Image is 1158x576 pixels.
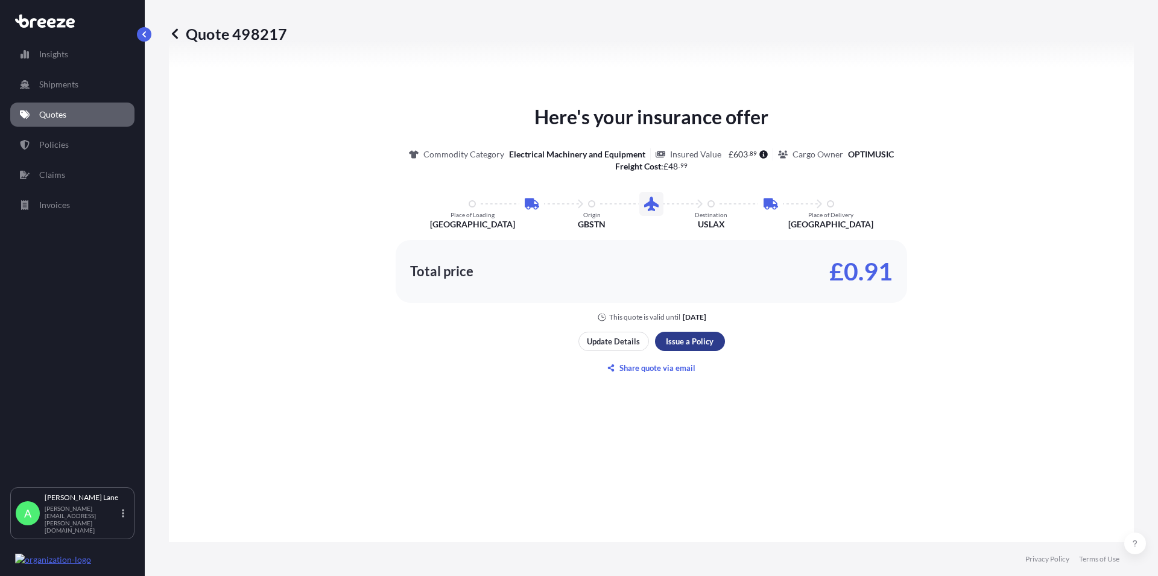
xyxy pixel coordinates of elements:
[1079,554,1119,564] a: Terms of Use
[10,133,134,157] a: Policies
[578,358,725,378] button: Share quote via email
[423,148,504,160] p: Commodity Category
[39,169,65,181] p: Claims
[39,139,69,151] p: Policies
[45,493,119,502] p: [PERSON_NAME] Lane
[848,148,894,160] p: OPTIMUSIC
[410,265,473,277] p: Total price
[10,42,134,66] a: Insights
[655,332,725,351] button: Issue a Policy
[729,150,733,159] span: £
[668,162,678,171] span: 48
[39,48,68,60] p: Insights
[39,199,70,211] p: Invoices
[45,505,119,534] p: [PERSON_NAME][EMAIL_ADDRESS][PERSON_NAME][DOMAIN_NAME]
[793,148,843,160] p: Cargo Owner
[10,72,134,97] a: Shipments
[748,151,750,156] span: .
[788,218,873,230] p: [GEOGRAPHIC_DATA]
[10,163,134,187] a: Claims
[679,163,680,168] span: .
[733,150,748,159] span: 603
[666,335,713,347] p: Issue a Policy
[670,148,721,160] p: Insured Value
[680,163,688,168] span: 99
[698,218,725,230] p: USLAX
[583,211,601,218] p: Origin
[15,554,91,566] img: organization-logo
[169,24,287,43] p: Quote 498217
[609,312,680,322] p: This quote is valid until
[10,103,134,127] a: Quotes
[695,211,727,218] p: Destination
[615,161,661,171] b: Freight Cost
[451,211,495,218] p: Place of Loading
[1025,554,1069,564] a: Privacy Policy
[10,193,134,217] a: Invoices
[39,78,78,90] p: Shipments
[578,218,606,230] p: GBSTN
[683,312,706,322] p: [DATE]
[587,335,640,347] p: Update Details
[750,151,757,156] span: 89
[615,160,688,172] p: :
[829,262,893,281] p: £0.91
[509,148,645,160] p: Electrical Machinery and Equipment
[578,332,649,351] button: Update Details
[24,507,31,519] span: A
[619,362,695,374] p: Share quote via email
[430,218,515,230] p: [GEOGRAPHIC_DATA]
[39,109,66,121] p: Quotes
[534,103,768,131] p: Here's your insurance offer
[808,211,853,218] p: Place of Delivery
[663,162,668,171] span: £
